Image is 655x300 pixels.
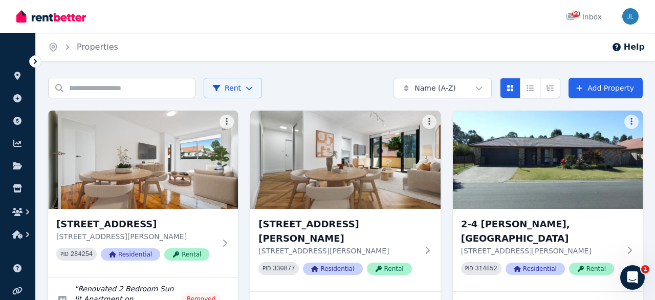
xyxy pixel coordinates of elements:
button: More options [422,115,436,129]
span: Residential [303,263,362,275]
small: PID [263,266,271,271]
button: Help [612,41,645,53]
small: PID [60,251,69,257]
span: Rental [367,263,412,275]
h3: [STREET_ADDRESS] [56,217,215,231]
img: RentBetter [16,9,86,24]
small: PID [465,266,473,271]
img: Joanne Lau [622,8,639,25]
a: Properties [77,42,118,52]
code: 284254 [71,251,93,258]
button: More options [220,115,234,129]
button: Compact list view [520,78,540,98]
a: 2-4 Yovan Court, Loganlea2-4 [PERSON_NAME], [GEOGRAPHIC_DATA][STREET_ADDRESS][PERSON_NAME]PID 314... [453,111,643,291]
button: Name (A-Z) [394,78,492,98]
span: Residential [101,248,160,261]
code: 314852 [475,265,497,272]
span: 99 [572,11,580,17]
span: Residential [506,263,565,275]
button: Expanded list view [540,78,560,98]
p: [STREET_ADDRESS][PERSON_NAME] [258,246,418,256]
button: More options [624,115,639,129]
div: Inbox [566,12,602,22]
span: Rental [164,248,209,261]
a: 1/2 Neale Street, Belmore[STREET_ADDRESS][STREET_ADDRESS][PERSON_NAME]PID 284254ResidentialRental [48,111,238,277]
p: [STREET_ADDRESS][PERSON_NAME] [461,246,620,256]
button: Rent [204,78,262,98]
nav: Breadcrumb [36,33,130,61]
img: 1/2 Neale Street, Belmore [48,111,238,209]
span: 1 [641,265,649,273]
a: Add Property [569,78,643,98]
img: 1/25 Charles Street, Five Dock [250,111,440,209]
img: 2-4 Yovan Court, Loganlea [453,111,643,209]
h3: 2-4 [PERSON_NAME], [GEOGRAPHIC_DATA] [461,217,620,246]
span: Name (A-Z) [414,83,456,93]
span: Rent [212,83,241,93]
span: Rental [569,263,614,275]
button: Card view [500,78,520,98]
p: [STREET_ADDRESS][PERSON_NAME] [56,231,215,242]
iframe: Intercom live chat [620,265,645,290]
div: View options [500,78,560,98]
h3: [STREET_ADDRESS][PERSON_NAME] [258,217,418,246]
code: 330877 [273,265,295,272]
a: 1/25 Charles Street, Five Dock[STREET_ADDRESS][PERSON_NAME][STREET_ADDRESS][PERSON_NAME]PID 33087... [250,111,440,291]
